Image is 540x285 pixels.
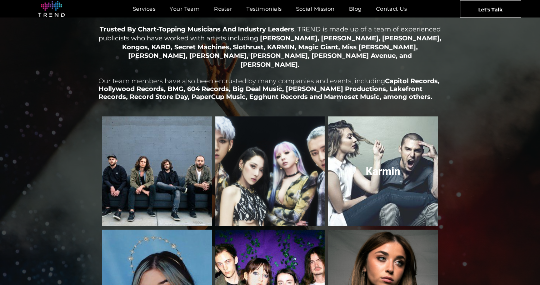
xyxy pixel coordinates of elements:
[289,4,342,14] a: Social Mission
[215,116,325,226] a: KARD
[162,4,207,14] a: Your Team
[342,4,369,14] a: Blog
[99,77,440,101] strong: Capitol Records, Hollywood Records, BMG, 604 Records, Big Deal Music, [PERSON_NAME] Productions, ...
[100,25,294,33] strong: Trusted By Chart-Topping Musicians And Industry Leaders
[369,4,414,14] a: Contact Us
[126,4,163,14] a: Services
[102,116,212,226] a: Kongos
[325,113,441,229] a: Karmin
[99,25,441,42] span: , TREND is made up of a team of experienced publicists who have worked with artists including
[207,4,239,14] a: Roster
[99,77,385,85] span: Our team members have also been entrusted by many companies and events, including
[239,4,289,14] a: Testimonials
[38,1,65,17] img: logo
[122,34,441,69] strong: [PERSON_NAME], [PERSON_NAME], [PERSON_NAME], Kongos, KARD, Secret Machines, Slothrust, KARMIN, Ma...
[478,0,502,18] span: Let's Talk
[411,202,540,285] iframe: Chat Widget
